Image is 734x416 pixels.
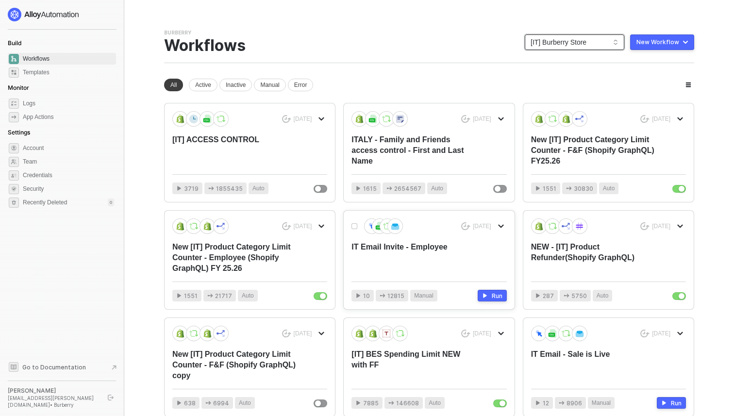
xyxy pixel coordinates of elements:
[252,184,265,193] span: Auto
[394,184,421,193] span: 2654567
[548,329,557,338] img: icon
[254,79,285,91] div: Manual
[189,79,217,91] div: Active
[184,399,196,408] span: 638
[543,184,556,193] span: 1551
[548,115,557,123] img: icon
[318,223,324,229] span: icon-arrow-down
[498,331,504,336] span: icon-arrow-down
[575,329,584,338] img: icon
[575,222,584,231] img: icon
[23,113,53,121] div: App Actions
[318,331,324,336] span: icon-arrow-down
[363,184,377,193] span: 1615
[355,115,364,123] img: icon
[164,36,246,55] div: Workflows
[8,8,80,21] img: logo
[429,399,441,408] span: Auto
[189,222,198,231] img: icon
[640,115,650,123] span: icon-success-page
[8,395,99,408] div: [EMAIL_ADDRESS][PERSON_NAME][DOMAIN_NAME] • Burberry
[239,399,251,408] span: Auto
[677,223,683,229] span: icon-arrow-down
[534,222,543,231] img: icon
[23,156,114,167] span: Team
[461,115,470,123] span: icon-success-page
[9,67,19,78] span: marketplace
[567,399,582,408] span: 8906
[630,34,694,50] button: New Workflow
[636,38,679,46] div: New Workflow
[9,184,19,194] span: security
[657,397,686,409] button: Run
[473,115,491,123] div: [DATE]
[176,115,184,123] img: icon
[217,329,225,338] img: icon
[677,116,683,122] span: icon-arrow-down
[216,184,243,193] span: 1855435
[172,349,296,381] div: New [IT] Product Category Limit Counter - F&F (Shopify GraphQL) copy
[23,67,114,78] span: Templates
[363,399,379,408] span: 7885
[8,387,99,395] div: [PERSON_NAME]
[592,399,611,408] span: Manual
[203,115,212,123] img: icon
[9,54,19,64] span: dashboard
[294,330,312,338] div: [DATE]
[172,242,296,274] div: New [IT] Product Category Limit Counter - Employee (Shopify GraphQL) FY 25.26
[351,242,475,274] div: IT Email Invite - Employee
[351,134,475,166] div: ITALY - Family and Friends access control - First and Last Name
[396,329,404,338] img: icon
[8,361,117,373] a: Knowledge Base
[9,157,19,167] span: team
[574,184,593,193] span: 30830
[368,115,377,123] img: icon
[8,129,30,136] span: Settings
[23,98,114,109] span: Logs
[282,115,291,123] span: icon-success-page
[548,222,557,231] img: icon
[559,400,565,406] span: icon-app-actions
[9,362,18,372] span: documentation
[391,222,400,231] img: icon
[575,115,584,123] img: icon
[387,291,404,300] span: 12815
[9,143,19,153] span: settings
[288,79,314,91] div: Error
[363,291,370,300] span: 10
[380,293,385,299] span: icon-app-actions
[23,183,114,195] span: Security
[184,184,199,193] span: 3719
[640,330,650,338] span: icon-success-page
[461,222,470,231] span: icon-success-page
[534,329,543,337] img: icon
[23,169,114,181] span: Credentials
[478,290,507,301] button: Run
[375,222,384,231] img: icon
[189,115,198,123] img: icon
[242,291,254,300] span: Auto
[564,293,569,299] span: icon-app-actions
[531,134,655,166] div: New [IT] Product Category Limit Counter - F&F (Shopify GraphQL) FY25.26
[386,185,392,191] span: icon-app-actions
[396,115,404,123] img: icon
[543,291,554,300] span: 287
[9,170,19,181] span: credentials
[492,292,502,300] div: Run
[23,199,67,207] span: Recently Deleted
[543,399,549,408] span: 12
[294,222,312,231] div: [DATE]
[414,291,433,300] span: Manual
[652,330,670,338] div: [DATE]
[652,222,670,231] div: [DATE]
[219,79,252,91] div: Inactive
[205,400,211,406] span: icon-app-actions
[9,99,19,109] span: icon-logs
[294,115,312,123] div: [DATE]
[597,291,609,300] span: Auto
[531,349,655,381] div: IT Email - Sale is Live
[351,349,475,381] div: [IT] BES Spending Limit NEW with FF
[382,115,391,123] img: icon
[382,329,391,338] img: icon
[531,242,655,274] div: NEW - [IT] Product Refunder(Shopify GraphQL)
